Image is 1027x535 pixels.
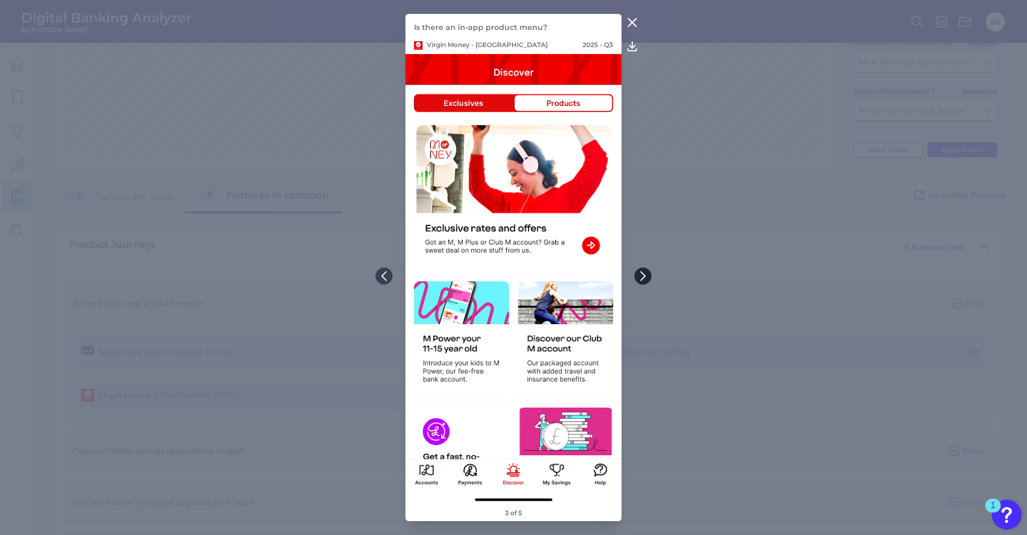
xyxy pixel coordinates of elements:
[501,505,526,521] footer: 3 of 5
[991,506,995,519] div: 1
[414,41,548,50] p: Virgin Money - [GEOGRAPHIC_DATA]
[414,22,614,32] p: Is there an in-app product menu?
[414,41,423,50] img: Virgin Money
[583,41,613,50] p: 2025 - Q3
[992,500,1022,530] button: Open Resource Center, 1 new notification
[405,54,622,505] img: Virgin-Q3-25-MOB-products-003.png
